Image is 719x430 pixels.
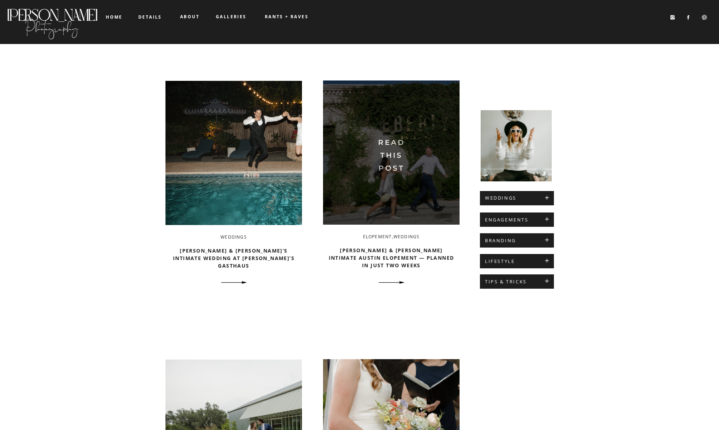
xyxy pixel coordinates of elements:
[357,234,425,239] h3: ,
[106,14,123,20] b: home
[216,14,247,20] b: galleries
[485,259,549,264] a: LIFESTYLE
[265,14,308,20] b: RANTS + RAVES
[485,195,549,201] a: WEDDINGS
[216,14,246,19] a: galleries
[323,80,460,225] a: Mae & Clayton’s Intimate Austin Elopement — Planned in Just Two Weeks
[106,15,123,19] a: home
[138,15,159,19] a: details
[363,234,392,240] a: Elopement
[180,14,199,20] b: about
[6,6,98,18] a: [PERSON_NAME]
[6,14,98,38] a: Photography
[393,234,420,240] a: Weddings
[329,247,454,269] a: [PERSON_NAME] & [PERSON_NAME] Intimate Austin Elopement — Planned in Just Two Weeks
[375,277,407,289] a: Mae & Clayton’s Intimate Austin Elopement — Planned in Just Two Weeks
[138,14,162,20] b: details
[173,247,294,269] a: [PERSON_NAME] & [PERSON_NAME]’s Intimate Wedding at [PERSON_NAME]’s Gasthaus
[180,14,199,19] a: about
[485,238,549,244] a: BRANDING
[485,279,549,285] a: TIPS & TRICKS
[220,234,247,240] a: Weddings
[218,277,250,289] a: Bella & Cristian’s Intimate Wedding at Sophie’s Gasthaus
[165,81,302,225] a: Bella & Cristian’s Intimate Wedding at Sophie’s Gasthaus
[258,14,315,19] a: RANTS + RAVES
[485,217,549,223] a: ENGAGEMENTS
